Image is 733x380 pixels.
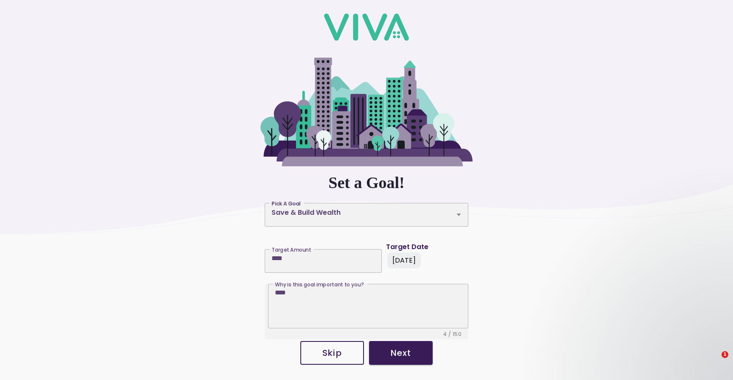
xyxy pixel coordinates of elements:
a: Next [369,339,433,366]
textarea: Why is this goal important to you? [275,289,462,328]
ion-text: Target Date [386,242,428,252]
img: purple-green-cityscape-TmEgpCIU.svg [260,58,473,166]
ion-button: Skip [300,341,364,365]
a: Skip [300,339,364,366]
div: 4 / 150 [436,330,462,338]
ion-text: Set a Goal! [328,173,404,192]
ion-button: Next [369,341,433,365]
iframe: Intercom live chat [704,351,725,372]
span: 1 [722,351,728,358]
input: Target Amount [271,255,375,262]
